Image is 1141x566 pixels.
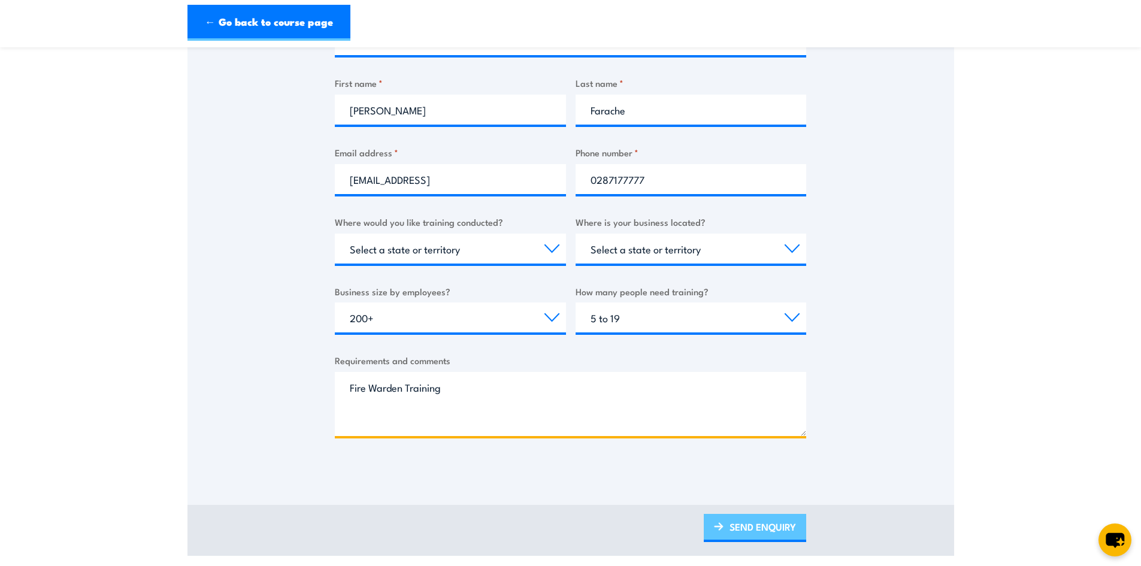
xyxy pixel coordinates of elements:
label: Last name [576,76,807,90]
label: How many people need training? [576,284,807,298]
a: ← Go back to course page [187,5,350,41]
label: Phone number [576,146,807,159]
a: SEND ENQUIRY [704,514,806,542]
label: Business size by employees? [335,284,566,298]
label: First name [335,76,566,90]
label: Where is your business located? [576,215,807,229]
label: Requirements and comments [335,353,806,367]
button: chat-button [1098,523,1131,556]
label: Where would you like training conducted? [335,215,566,229]
label: Email address [335,146,566,159]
